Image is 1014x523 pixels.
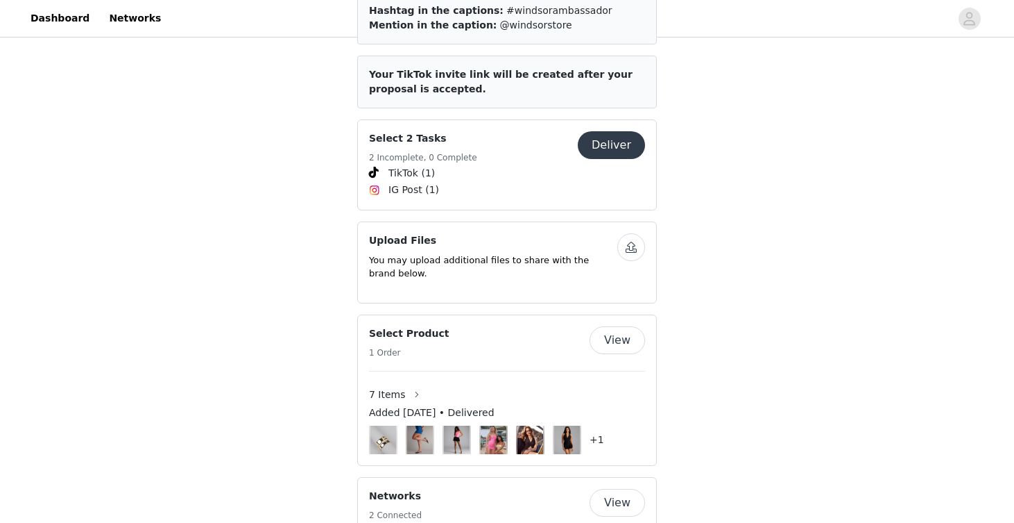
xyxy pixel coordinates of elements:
[963,8,976,30] div: avatar
[590,489,645,517] button: View
[357,119,657,210] div: Select 2 Tasks
[369,131,477,146] h4: Select 2 Tasks
[357,315,657,466] div: Select Product
[590,326,645,354] button: View
[500,19,572,31] span: @windsorstore
[369,388,406,402] span: 7 Items
[369,254,617,281] p: You may upload additional files to share with the brand below.
[22,3,98,34] a: Dashboard
[553,422,581,458] img: Image Background Blur
[407,426,432,454] img: On The Prowl Mesh Leopard Kitten Pumps
[369,19,497,31] span: Mention in the caption:
[481,426,506,454] img: Carefree And Cute Crop Tube Top
[578,131,645,159] button: Deliver
[369,422,397,458] img: Image Background Blur
[444,426,469,454] img: Heatwave High-Rise Mini Skort
[369,406,495,420] span: Added [DATE] • Delivered
[369,326,449,341] h4: Select Product
[101,3,169,34] a: Networks
[506,5,612,16] span: #windsorambassador
[516,422,544,458] img: Image Background Blur
[479,422,508,458] img: Image Background Blur
[517,426,542,454] img: Routinely Cute Halter Knot Crop Top
[369,151,477,164] h5: 2 Incomplete, 0 Complete
[388,183,439,197] span: IG Post (1)
[369,509,422,522] h5: 2 Connected
[369,69,633,94] span: Your TikTok invite link will be created after your proposal is accepted.
[369,233,617,248] h4: Upload Files
[369,489,422,504] h4: Networks
[406,422,434,458] img: Image Background Blur
[590,433,604,447] h4: +1
[369,347,449,359] h5: 1 Order
[554,426,579,454] img: Golden Nights Halter Ruffle Romper
[442,422,471,458] img: Image Background Blur
[370,426,395,454] img: Shining Drama Cuff Bracelet
[369,185,380,196] img: Instagram Icon
[369,5,504,16] span: Hashtag in the captions:
[388,166,435,181] span: TikTok (1)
